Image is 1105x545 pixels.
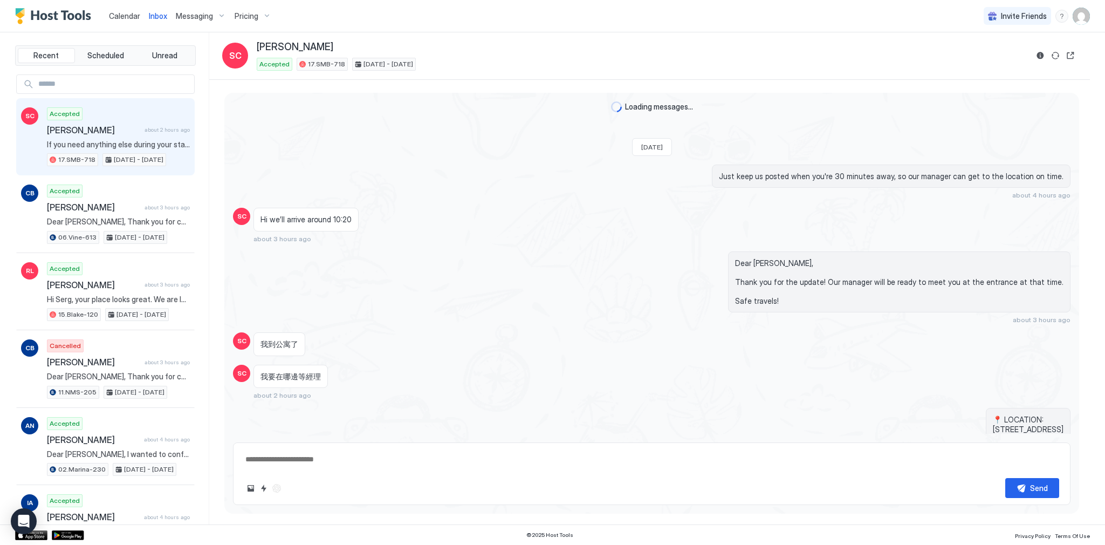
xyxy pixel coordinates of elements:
span: [DATE] [641,143,663,151]
span: Recent [33,51,59,60]
span: [DATE] - [DATE] [116,310,166,319]
span: Privacy Policy [1015,533,1051,539]
span: [DATE] - [DATE] [363,59,413,69]
span: SC [229,49,242,62]
span: AN [25,421,35,431]
span: about 4 hours ago [1012,191,1070,199]
button: Recent [18,48,75,63]
span: [PERSON_NAME] [47,125,140,135]
span: © 2025 Host Tools [526,532,573,539]
span: Terms Of Use [1055,533,1090,539]
div: loading [611,101,622,112]
span: 11.NMS-205 [58,387,97,397]
span: 我要在哪邊等經理 [260,372,321,381]
span: Accepted [50,186,80,196]
span: Accepted [50,496,80,506]
button: Reservation information [1034,49,1047,62]
span: about 4 hours ago [144,436,190,443]
span: [PERSON_NAME] [47,280,140,290]
span: Cancelled [50,341,81,351]
button: Open reservation [1064,49,1077,62]
span: Dear [PERSON_NAME], I wanted to confirm if everything is in order for your arrival on [DATE]. Kin... [47,449,190,459]
span: Accepted [50,109,80,119]
span: Unread [152,51,177,60]
span: about 2 hours ago [145,126,190,133]
span: IA [27,498,33,508]
span: [DATE] - [DATE] [114,155,163,165]
span: about 3 hours ago [1013,316,1070,324]
span: Messaging [176,11,213,21]
span: Accepted [50,419,80,428]
span: Hi Serg, your place looks great. We are looking forward to our visit. [PERSON_NAME] [47,295,190,304]
span: [PERSON_NAME] [257,41,333,53]
span: Just keep us posted when you're 30 minutes away, so our manager can get to the location on time. [719,172,1063,181]
span: [DATE] - [DATE] [115,233,164,242]
span: [PERSON_NAME] [47,512,140,522]
span: Loading messages... [625,102,693,112]
button: Unread [136,48,193,63]
span: SC [25,111,35,121]
span: [PERSON_NAME] [47,434,140,445]
div: User profile [1073,8,1090,25]
button: Sync reservation [1049,49,1062,62]
span: Pricing [235,11,258,21]
span: [DATE] - [DATE] [115,387,164,397]
a: Host Tools Logo [15,8,96,24]
span: about 2 hours ago [253,391,311,399]
a: Privacy Policy [1015,529,1051,541]
span: 02.Marina-230 [58,465,106,474]
span: about 3 hours ago [253,235,311,243]
span: Accepted [259,59,290,69]
span: Hi we’ll arrive around 10:20 [260,215,352,224]
span: 17.SMB-718 [308,59,345,69]
span: Calendar [109,11,140,21]
span: RL [26,266,34,276]
span: SC [237,336,246,346]
div: Send [1030,482,1048,494]
span: [PERSON_NAME] [47,202,140,213]
span: Inbox [149,11,167,21]
div: Open Intercom Messenger [11,508,37,534]
span: 📍 LOCATION: [STREET_ADDRESS] [993,415,1063,434]
span: 06.Vine-613 [58,233,97,242]
div: menu [1055,10,1068,23]
span: CB [25,343,35,353]
a: Calendar [109,10,140,22]
span: Dear [PERSON_NAME], Thank you for the update! Our manager will be ready to meet you at the entran... [735,258,1063,306]
span: 15.Blake-120 [58,310,98,319]
button: Quick reply [257,482,270,495]
span: Invite Friends [1001,11,1047,21]
span: Dear [PERSON_NAME], Thank you for choosing to stay at our apartment. 📅 I’d like to confirm your r... [47,217,190,227]
span: about 3 hours ago [145,281,190,288]
span: CB [25,188,35,198]
span: SC [237,212,246,221]
button: Scheduled [77,48,134,63]
a: Google Play Store [52,530,84,540]
div: tab-group [15,45,196,66]
span: about 3 hours ago [145,359,190,366]
span: Scheduled [87,51,124,60]
button: Send [1005,478,1059,498]
span: If you need anything else during your stay, just let us know! [47,140,190,149]
span: about 4 hours ago [144,514,190,521]
button: Upload image [244,482,257,495]
span: [PERSON_NAME] [47,357,140,367]
span: 我到公寓了 [260,339,298,349]
a: App Store [15,530,47,540]
input: Input Field [34,75,194,93]
span: 17.SMB-718 [58,155,95,165]
a: Inbox [149,10,167,22]
span: Dear [PERSON_NAME], Thank you for choosing to stay at our apartment. 📅 I’d like to confirm your r... [47,372,190,381]
span: Accepted [50,264,80,274]
span: [DATE] - [DATE] [124,465,174,474]
span: about 3 hours ago [145,204,190,211]
span: SC [237,369,246,378]
a: Terms Of Use [1055,529,1090,541]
